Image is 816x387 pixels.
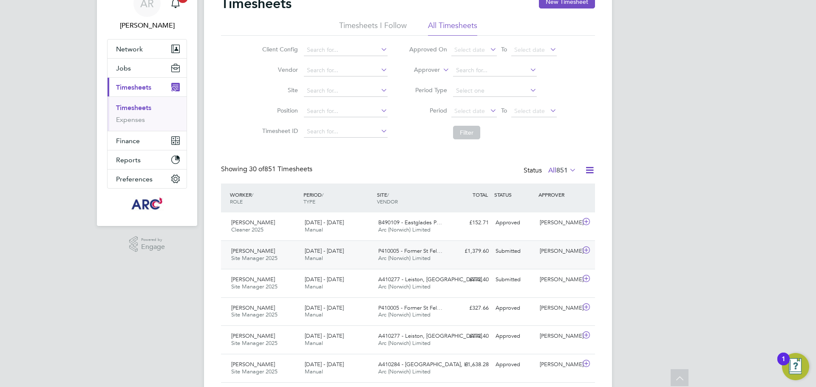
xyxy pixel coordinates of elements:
[524,165,578,177] div: Status
[108,78,187,96] button: Timesheets
[231,361,275,368] span: [PERSON_NAME]
[492,358,536,372] div: Approved
[230,198,243,205] span: ROLE
[556,166,568,175] span: 851
[448,244,492,258] div: £1,379.60
[231,226,263,233] span: Cleaner 2025
[375,187,448,209] div: SITE
[116,116,145,124] a: Expenses
[387,191,389,198] span: /
[305,368,323,375] span: Manual
[409,86,447,94] label: Period Type
[453,85,537,97] input: Select one
[231,368,278,375] span: Site Manager 2025
[301,187,375,209] div: PERIOD
[305,304,344,311] span: [DATE] - [DATE]
[322,191,323,198] span: /
[116,104,151,112] a: Timesheets
[536,301,581,315] div: [PERSON_NAME]
[448,301,492,315] div: £327.66
[536,216,581,230] div: [PERSON_NAME]
[409,107,447,114] label: Period
[231,339,278,347] span: Site Manager 2025
[409,45,447,53] label: Approved On
[536,244,581,258] div: [PERSON_NAME]
[454,107,485,115] span: Select date
[305,361,344,368] span: [DATE] - [DATE]
[453,126,480,139] button: Filter
[231,332,275,339] span: [PERSON_NAME]
[305,339,323,347] span: Manual
[129,236,165,252] a: Powered byEngage
[492,187,536,202] div: STATUS
[304,65,388,76] input: Search for...
[260,107,298,114] label: Position
[536,187,581,202] div: APPROVER
[108,169,187,188] button: Preferences
[536,273,581,287] div: [PERSON_NAME]
[377,198,398,205] span: VENDOR
[448,273,492,287] div: £372.40
[492,216,536,230] div: Approved
[303,198,315,205] span: TYPE
[378,226,431,233] span: Arc (Norwich) Limited
[454,46,485,54] span: Select date
[116,64,131,72] span: Jobs
[130,197,164,211] img: arcgroup-logo-retina.png
[492,301,536,315] div: Approved
[231,219,275,226] span: [PERSON_NAME]
[108,131,187,150] button: Finance
[260,86,298,94] label: Site
[116,175,153,183] span: Preferences
[378,339,431,347] span: Arc (Norwich) Limited
[473,191,488,198] span: TOTAL
[782,353,809,380] button: Open Resource Center, 1 new notification
[116,45,143,53] span: Network
[305,226,323,233] span: Manual
[378,247,442,254] span: P410005 - Former St Fel…
[378,304,442,311] span: P410005 - Former St Fel…
[428,20,477,36] li: All Timesheets
[492,329,536,343] div: Approved
[305,283,323,290] span: Manual
[305,311,323,318] span: Manual
[107,197,187,211] a: Go to home page
[378,219,442,226] span: B490109 - Eastglades P…
[378,332,487,339] span: A410277 - Leiston, [GEOGRAPHIC_DATA]…
[402,66,440,74] label: Approver
[378,311,431,318] span: Arc (Norwich) Limited
[305,276,344,283] span: [DATE] - [DATE]
[378,361,473,368] span: A410284 - [GEOGRAPHIC_DATA], H…
[378,254,431,262] span: Arc (Norwich) Limited
[231,283,278,290] span: Site Manager 2025
[305,247,344,254] span: [DATE] - [DATE]
[108,96,187,131] div: Timesheets
[260,66,298,73] label: Vendor
[304,85,388,97] input: Search for...
[108,150,187,169] button: Reports
[108,40,187,58] button: Network
[378,283,431,290] span: Arc (Norwich) Limited
[231,304,275,311] span: [PERSON_NAME]
[304,105,388,117] input: Search for...
[536,358,581,372] div: [PERSON_NAME]
[231,254,278,262] span: Site Manager 2025
[304,126,388,138] input: Search for...
[499,44,510,55] span: To
[448,329,492,343] div: £372.40
[339,20,407,36] li: Timesheets I Follow
[499,105,510,116] span: To
[453,65,537,76] input: Search for...
[141,243,165,251] span: Engage
[305,254,323,262] span: Manual
[782,359,785,370] div: 1
[108,59,187,77] button: Jobs
[116,137,140,145] span: Finance
[231,276,275,283] span: [PERSON_NAME]
[228,187,301,209] div: WORKER
[548,166,576,175] label: All
[378,276,487,283] span: A410277 - Leiston, [GEOGRAPHIC_DATA]…
[252,191,253,198] span: /
[231,311,278,318] span: Site Manager 2025
[448,216,492,230] div: £152.71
